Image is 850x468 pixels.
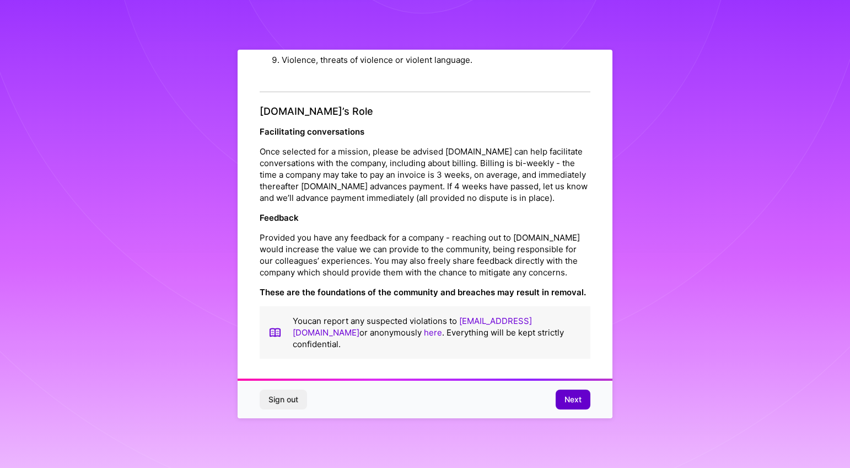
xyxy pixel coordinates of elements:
p: Provided you have any feedback for a company - reaching out to [DOMAIN_NAME] would increase the v... [260,232,590,278]
a: [EMAIL_ADDRESS][DOMAIN_NAME] [293,316,532,338]
span: Next [564,394,582,405]
span: Sign out [268,394,298,405]
button: Next [556,390,590,410]
h4: [DOMAIN_NAME]’s Role [260,105,590,118]
p: You can report any suspected violations to or anonymously . Everything will be kept strictly conf... [293,315,582,350]
strong: These are the foundations of the community and breaches may result in removal. [260,287,586,297]
li: Violence, threats of violence or violent language. [282,50,590,70]
button: Sign out [260,390,307,410]
p: Once selected for a mission, please be advised [DOMAIN_NAME] can help facilitate conversations wi... [260,146,590,204]
strong: Facilitating conversations [260,126,364,137]
a: here [424,327,442,338]
img: book icon [268,315,282,350]
strong: Feedback [260,212,299,223]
